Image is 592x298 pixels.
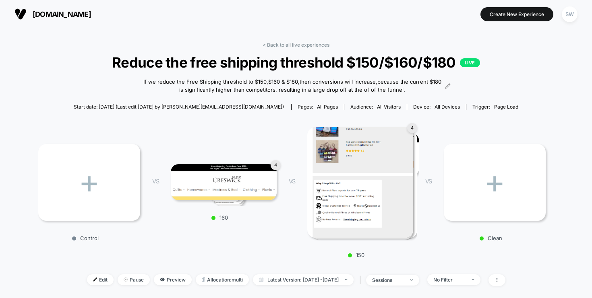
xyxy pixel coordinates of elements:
span: VS [289,178,295,185]
img: end [124,277,128,282]
span: Latest Version: [DATE] - [DATE] [253,274,354,285]
a: < Back to all live experiences [263,42,329,48]
p: 150 [303,252,409,258]
p: LIVE [460,58,480,67]
span: Pause [118,274,150,285]
button: SW [559,6,580,23]
div: + [444,144,546,221]
span: | [358,274,366,286]
img: end [345,279,348,280]
img: calendar [259,277,263,282]
span: all devices [435,104,460,110]
img: 160 main [171,164,277,200]
img: 150 main [307,127,413,238]
p: Control [34,235,136,241]
button: [DOMAIN_NAME] [12,8,93,21]
button: Create New Experience [480,7,553,21]
span: Preview [154,274,192,285]
span: VS [152,178,159,185]
div: SW [562,6,578,22]
p: Clean [440,235,542,241]
span: All Visitors [377,104,401,110]
span: Page Load [494,104,518,110]
img: edit [93,277,97,282]
img: Visually logo [14,8,27,20]
span: Reduce the free shipping threshold $150/$160/$180 [64,54,528,71]
span: Device: [407,104,466,110]
div: 4 [407,123,417,133]
div: Trigger: [472,104,518,110]
p: 160 [167,214,273,221]
div: Pages: [298,104,338,110]
span: [DOMAIN_NAME] [33,10,91,18]
img: end [410,279,413,281]
span: Allocation: multi [196,274,249,285]
span: Edit [87,274,114,285]
div: Audience: [350,104,401,110]
span: If we reduce the Free Shipping threshold to $150,$160 & $180,then conversions will increase,becau... [141,78,443,94]
span: VS [425,178,432,185]
span: all pages [317,104,338,110]
img: end [472,279,474,280]
div: 4 [271,160,281,170]
span: Start date: [DATE] (Last edit [DATE] by [PERSON_NAME][EMAIL_ADDRESS][DOMAIN_NAME]) [74,104,284,110]
div: + [38,144,140,221]
div: No Filter [433,277,466,283]
div: sessions [372,277,404,283]
img: rebalance [202,277,205,282]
